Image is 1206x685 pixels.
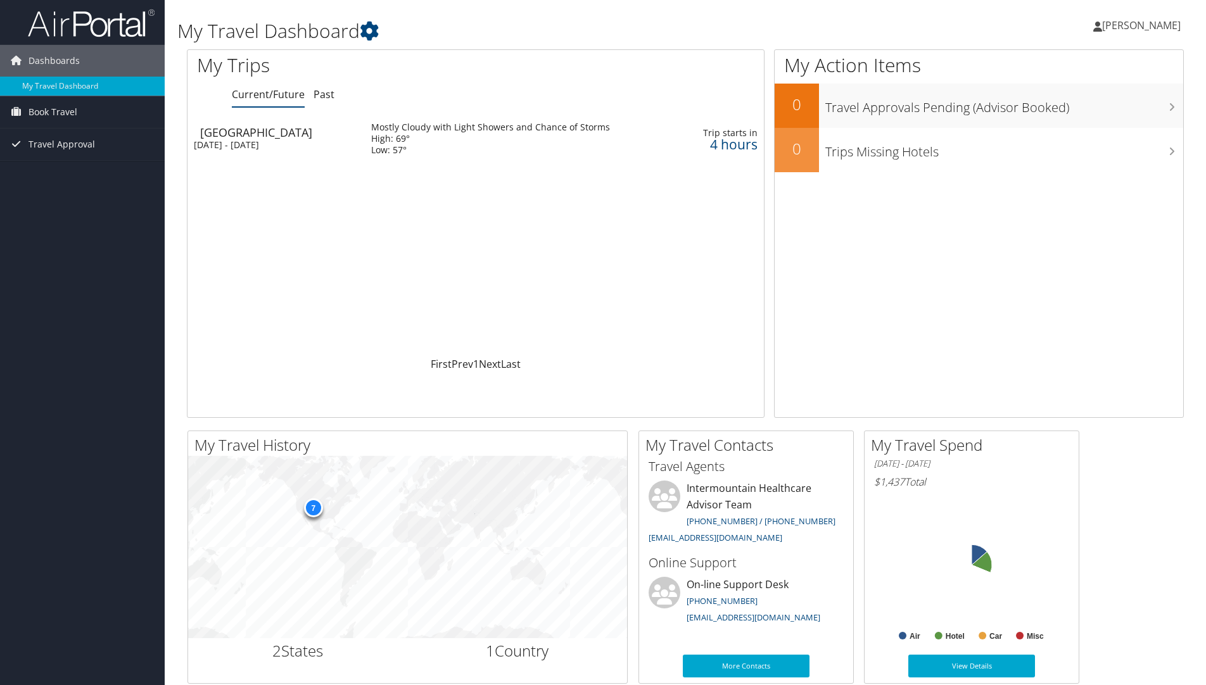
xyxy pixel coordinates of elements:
text: Hotel [946,632,965,641]
h3: Travel Agents [649,458,844,475]
span: $1,437 [874,475,904,489]
a: Prev [452,357,473,371]
text: Car [989,632,1002,641]
div: [DATE] - [DATE] [194,139,352,151]
div: [GEOGRAPHIC_DATA] [200,127,359,138]
div: Trip starts in [694,127,757,139]
span: [PERSON_NAME] [1102,18,1181,32]
h2: 0 [775,138,819,160]
a: [EMAIL_ADDRESS][DOMAIN_NAME] [687,612,820,623]
h2: 0 [775,94,819,115]
h2: My Travel Spend [871,434,1079,456]
h1: My Action Items [775,52,1183,79]
h3: Trips Missing Hotels [825,137,1183,161]
h2: Country [417,640,618,662]
li: On-line Support Desk [642,577,850,629]
a: [EMAIL_ADDRESS][DOMAIN_NAME] [649,532,782,543]
a: Past [314,87,334,101]
a: View Details [908,655,1035,677]
span: Book Travel [29,96,77,128]
span: Dashboards [29,45,80,77]
text: Misc [1027,632,1044,641]
h2: My Travel History [194,434,627,456]
a: [PHONE_NUMBER] / [PHONE_NUMBER] [687,515,835,527]
a: First [431,357,452,371]
a: Current/Future [232,87,305,101]
h2: My Travel Contacts [645,434,853,456]
h1: My Trips [197,52,514,79]
a: 0Trips Missing Hotels [775,128,1183,172]
h3: Travel Approvals Pending (Advisor Booked) [825,92,1183,116]
li: Intermountain Healthcare Advisor Team [642,481,850,548]
a: [PERSON_NAME] [1093,6,1193,44]
a: Next [479,357,501,371]
span: 2 [272,640,281,661]
img: airportal-logo.png [28,8,155,38]
a: [PHONE_NUMBER] [687,595,758,606]
div: High: 69° [371,133,610,144]
a: 0Travel Approvals Pending (Advisor Booked) [775,84,1183,128]
a: Last [501,357,521,371]
div: Mostly Cloudy with Light Showers and Chance of Storms [371,122,610,133]
h6: [DATE] - [DATE] [874,458,1069,470]
span: Travel Approval [29,129,95,160]
div: 4 hours [694,139,757,150]
a: More Contacts [683,655,809,677]
h1: My Travel Dashboard [177,18,854,44]
div: 7 [303,498,322,517]
h3: Online Support [649,554,844,572]
h2: States [198,640,398,662]
a: 1 [473,357,479,371]
h6: Total [874,475,1069,489]
text: Air [910,632,920,641]
span: 1 [486,640,495,661]
div: Low: 57° [371,144,610,156]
